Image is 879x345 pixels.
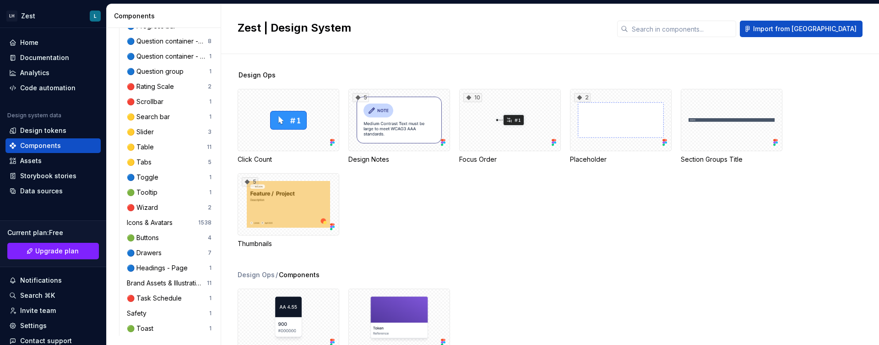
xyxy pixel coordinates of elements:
[459,89,561,164] div: 10Focus Order
[123,49,215,64] a: 🔵 Question container - PT UI1
[208,249,212,257] div: 7
[753,24,857,33] span: Import from [GEOGRAPHIC_DATA]
[574,93,591,102] div: 2
[127,142,157,152] div: 🟡 Table
[127,233,163,242] div: 🟢 Buttons
[20,53,69,62] div: Documentation
[127,263,191,273] div: 🔵 Headings - Page
[123,321,215,336] a: 🟢 Toast1
[123,185,215,200] a: 🟢 Tooltip1
[5,153,101,168] a: Assets
[353,93,369,102] div: 5
[209,98,212,105] div: 1
[20,186,63,196] div: Data sources
[127,218,176,227] div: Icons & Avatars
[127,203,162,212] div: 🔴 Wizard
[276,270,278,279] span: /
[570,155,672,164] div: Placeholder
[114,11,217,21] div: Components
[123,155,215,170] a: 🟡 Tabs5
[198,219,212,226] div: 1538
[20,276,62,285] div: Notifications
[209,189,212,196] div: 1
[6,11,17,22] div: LH
[5,35,101,50] a: Home
[35,246,79,256] span: Upgrade plan
[127,52,209,61] div: 🔵 Question container - PT UI
[5,50,101,65] a: Documentation
[127,97,167,106] div: 🔴 Scrollbar
[123,306,215,321] a: Safety1
[123,170,215,185] a: 🔵 Toggle1
[209,113,212,120] div: 1
[20,321,47,330] div: Settings
[209,174,212,181] div: 1
[5,138,101,153] a: Components
[20,38,38,47] div: Home
[5,273,101,288] button: Notifications
[628,21,736,37] input: Search in components...
[208,38,212,45] div: 8
[123,291,215,306] a: 🔴 Task Schedule1
[127,324,157,333] div: 🟢 Toast
[5,81,101,95] a: Code automation
[5,169,101,183] a: Storybook stories
[123,140,215,154] a: 🟡 Table11
[208,128,212,136] div: 3
[123,94,215,109] a: 🔴 Scrollbar1
[238,270,275,279] div: Design Ops
[94,12,97,20] div: L
[123,230,215,245] a: 🟢 Buttons4
[20,83,76,93] div: Code automation
[123,276,215,290] a: Brand Assets & Illustrations11
[207,279,212,287] div: 11
[208,83,212,90] div: 2
[5,123,101,138] a: Design tokens
[740,21,863,37] button: Import from [GEOGRAPHIC_DATA]
[681,89,782,164] div: Section Groups Title
[459,155,561,164] div: Focus Order
[5,303,101,318] a: Invite team
[127,248,165,257] div: 🔵 Drawers
[238,239,339,248] div: Thumbnails
[242,177,258,186] div: 5
[463,93,482,102] div: 10
[7,228,99,237] div: Current plan : Free
[127,112,174,121] div: 🟡 Search bar
[123,125,215,139] a: 🟡 Slider3
[348,155,450,164] div: Design Notes
[209,310,212,317] div: 1
[123,246,215,260] a: 🔵 Drawers7
[238,89,339,164] div: Click Count
[348,89,450,164] div: 5Design Notes
[127,173,162,182] div: 🔵 Toggle
[209,53,212,60] div: 1
[123,261,215,275] a: 🔵 Headings - Page1
[20,126,66,135] div: Design tokens
[127,279,207,288] div: Brand Assets & Illustrations
[681,155,782,164] div: Section Groups Title
[20,291,55,300] div: Search ⌘K
[2,6,104,26] button: LHZestL
[20,68,49,77] div: Analytics
[127,37,208,46] div: 🔵 Question container - Dashboard
[5,66,101,80] a: Analytics
[279,270,320,279] span: Components
[123,215,215,230] a: Icons & Avatars1538
[123,79,215,94] a: 🔴 Rating Scale2
[123,110,215,124] a: 🟡 Search bar1
[7,243,99,259] button: Upgrade plan
[208,204,212,211] div: 2
[127,127,157,137] div: 🟡 Slider
[123,34,215,49] a: 🔵 Question container - Dashboard8
[20,141,61,150] div: Components
[5,288,101,303] button: Search ⌘K
[123,200,215,215] a: 🔴 Wizard2
[5,318,101,333] a: Settings
[123,64,215,79] a: 🔵 Question group1
[20,156,42,165] div: Assets
[127,158,155,167] div: 🟡 Tabs
[5,184,101,198] a: Data sources
[7,112,61,119] div: Design system data
[238,21,606,35] h2: Zest | Design System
